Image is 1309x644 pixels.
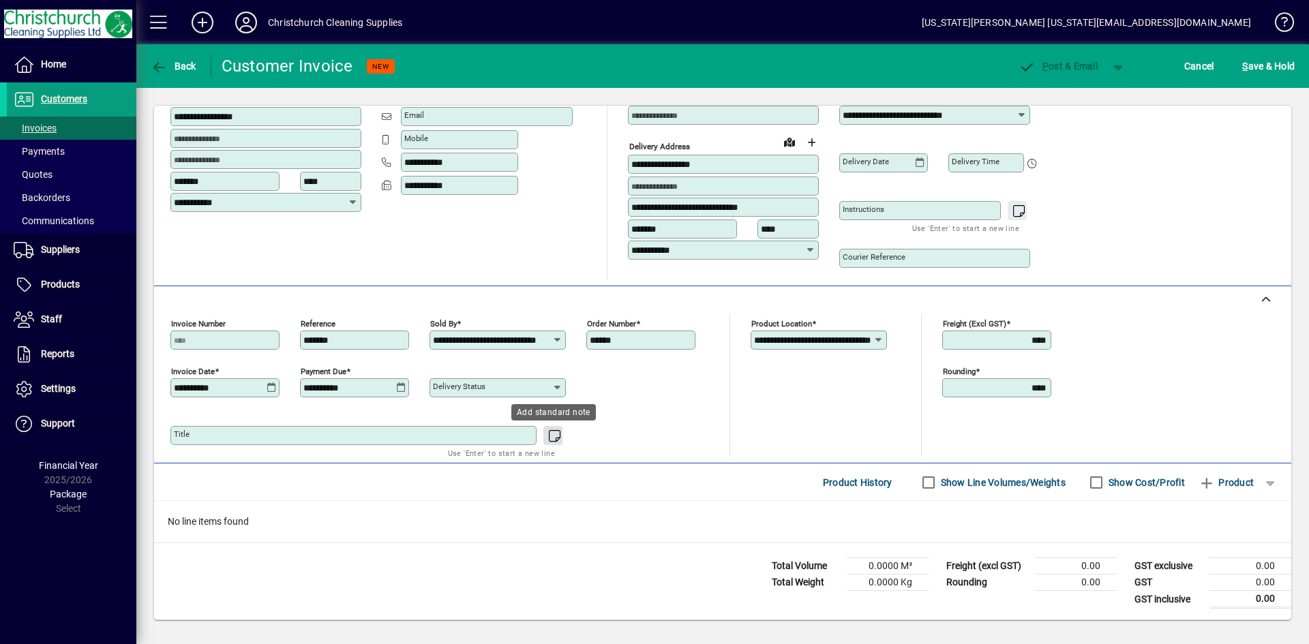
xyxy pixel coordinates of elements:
[817,470,898,495] button: Product History
[943,367,976,376] mat-label: Rounding
[7,268,136,302] a: Products
[7,163,136,186] a: Quotes
[843,204,884,214] mat-label: Instructions
[151,61,196,72] span: Back
[779,131,800,153] a: View on map
[7,303,136,337] a: Staff
[1019,61,1098,72] span: ost & Email
[1242,55,1295,77] span: ave & Hold
[943,319,1006,328] mat-label: Freight (excl GST)
[7,48,136,82] a: Home
[1192,470,1261,495] button: Product
[938,476,1066,489] label: Show Line Volumes/Weights
[41,59,66,70] span: Home
[939,558,1035,574] td: Freight (excl GST)
[843,252,905,262] mat-label: Courier Reference
[224,10,268,35] button: Profile
[154,501,1291,542] div: No line items found
[14,192,70,203] span: Backorders
[952,157,999,166] mat-label: Delivery time
[7,117,136,140] a: Invoices
[430,319,457,328] mat-label: Sold by
[7,337,136,371] a: Reports
[7,186,136,209] a: Backorders
[1265,3,1292,47] a: Knowledge Base
[448,445,555,461] mat-hint: Use 'Enter' to start a new line
[41,418,75,429] span: Support
[1128,558,1209,574] td: GST exclusive
[1209,574,1291,591] td: 0.00
[41,313,62,324] span: Staff
[136,54,211,78] app-page-header-button: Back
[41,348,74,359] span: Reports
[1128,574,1209,591] td: GST
[14,169,52,180] span: Quotes
[41,279,80,290] span: Products
[50,489,87,500] span: Package
[7,233,136,267] a: Suppliers
[847,574,929,591] td: 0.0000 Kg
[1181,54,1218,78] button: Cancel
[14,123,57,134] span: Invoices
[751,319,812,328] mat-label: Product location
[7,209,136,232] a: Communications
[843,157,889,166] mat-label: Delivery date
[1106,476,1185,489] label: Show Cost/Profit
[171,367,215,376] mat-label: Invoice date
[41,383,76,394] span: Settings
[174,429,190,439] mat-label: Title
[222,55,353,77] div: Customer Invoice
[7,140,136,163] a: Payments
[171,319,226,328] mat-label: Invoice number
[1184,55,1214,77] span: Cancel
[1035,558,1117,574] td: 0.00
[14,146,65,157] span: Payments
[41,244,80,255] span: Suppliers
[147,54,200,78] button: Back
[301,319,335,328] mat-label: Reference
[7,372,136,406] a: Settings
[343,84,365,106] button: Copy to Delivery address
[1128,591,1209,608] td: GST inclusive
[404,134,428,143] mat-label: Mobile
[268,12,402,33] div: Christchurch Cleaning Supplies
[1239,54,1298,78] button: Save & Hold
[1035,574,1117,591] td: 0.00
[922,12,1251,33] div: [US_STATE][PERSON_NAME] [US_STATE][EMAIL_ADDRESS][DOMAIN_NAME]
[511,404,596,420] div: Add standard note
[912,220,1019,236] mat-hint: Use 'Enter' to start a new line
[765,574,847,591] td: Total Weight
[939,574,1035,591] td: Rounding
[823,472,892,493] span: Product History
[1242,61,1248,72] span: S
[847,558,929,574] td: 0.0000 M³
[1199,472,1254,493] span: Product
[587,319,636,328] mat-label: Order number
[433,382,485,391] mat-label: Delivery status
[1012,54,1104,78] button: Post & Email
[1209,591,1291,608] td: 0.00
[181,10,224,35] button: Add
[1209,558,1291,574] td: 0.00
[404,110,424,120] mat-label: Email
[7,407,136,441] a: Support
[41,93,87,104] span: Customers
[1042,61,1049,72] span: P
[765,558,847,574] td: Total Volume
[39,460,98,471] span: Financial Year
[800,132,822,153] button: Choose address
[301,367,346,376] mat-label: Payment due
[14,215,94,226] span: Communications
[372,62,389,71] span: NEW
